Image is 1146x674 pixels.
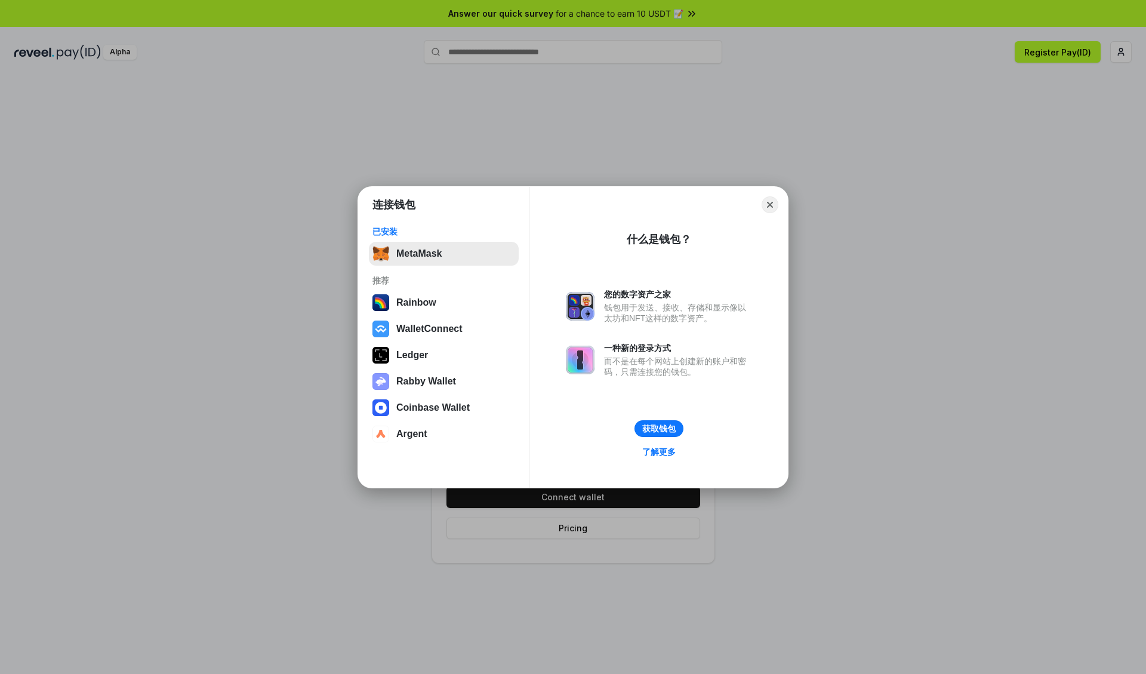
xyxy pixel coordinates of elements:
[372,245,389,262] img: svg+xml,%3Csvg%20fill%3D%22none%22%20height%3D%2233%22%20viewBox%3D%220%200%2035%2033%22%20width%...
[369,343,519,367] button: Ledger
[396,350,428,361] div: Ledger
[566,292,594,321] img: svg+xml,%3Csvg%20xmlns%3D%22http%3A%2F%2Fwww.w3.org%2F2000%2Fsvg%22%20fill%3D%22none%22%20viewBox...
[604,343,752,353] div: 一种新的登录方式
[372,321,389,337] img: svg+xml,%3Csvg%20width%3D%2228%22%20height%3D%2228%22%20viewBox%3D%220%200%2028%2028%22%20fill%3D...
[369,317,519,341] button: WalletConnect
[396,402,470,413] div: Coinbase Wallet
[566,346,594,374] img: svg+xml,%3Csvg%20xmlns%3D%22http%3A%2F%2Fwww.w3.org%2F2000%2Fsvg%22%20fill%3D%22none%22%20viewBox...
[369,242,519,266] button: MetaMask
[372,275,515,286] div: 推荐
[627,232,691,247] div: 什么是钱包？
[369,370,519,393] button: Rabby Wallet
[369,396,519,420] button: Coinbase Wallet
[372,294,389,311] img: svg+xml,%3Csvg%20width%3D%22120%22%20height%3D%22120%22%20viewBox%3D%220%200%20120%20120%22%20fil...
[396,324,463,334] div: WalletConnect
[369,422,519,446] button: Argent
[604,356,752,377] div: 而不是在每个网站上创建新的账户和密码，只需连接您的钱包。
[642,423,676,434] div: 获取钱包
[372,226,515,237] div: 已安装
[396,248,442,259] div: MetaMask
[604,289,752,300] div: 您的数字资产之家
[372,373,389,390] img: svg+xml,%3Csvg%20xmlns%3D%22http%3A%2F%2Fwww.w3.org%2F2000%2Fsvg%22%20fill%3D%22none%22%20viewBox...
[369,291,519,315] button: Rainbow
[762,196,778,213] button: Close
[372,198,415,212] h1: 连接钱包
[372,426,389,442] img: svg+xml,%3Csvg%20width%3D%2228%22%20height%3D%2228%22%20viewBox%3D%220%200%2028%2028%22%20fill%3D...
[396,429,427,439] div: Argent
[396,376,456,387] div: Rabby Wallet
[604,302,752,324] div: 钱包用于发送、接收、存储和显示像以太坊和NFT这样的数字资产。
[634,420,683,437] button: 获取钱包
[635,444,683,460] a: 了解更多
[372,399,389,416] img: svg+xml,%3Csvg%20width%3D%2228%22%20height%3D%2228%22%20viewBox%3D%220%200%2028%2028%22%20fill%3D...
[372,347,389,364] img: svg+xml,%3Csvg%20xmlns%3D%22http%3A%2F%2Fwww.w3.org%2F2000%2Fsvg%22%20width%3D%2228%22%20height%3...
[642,447,676,457] div: 了解更多
[396,297,436,308] div: Rainbow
